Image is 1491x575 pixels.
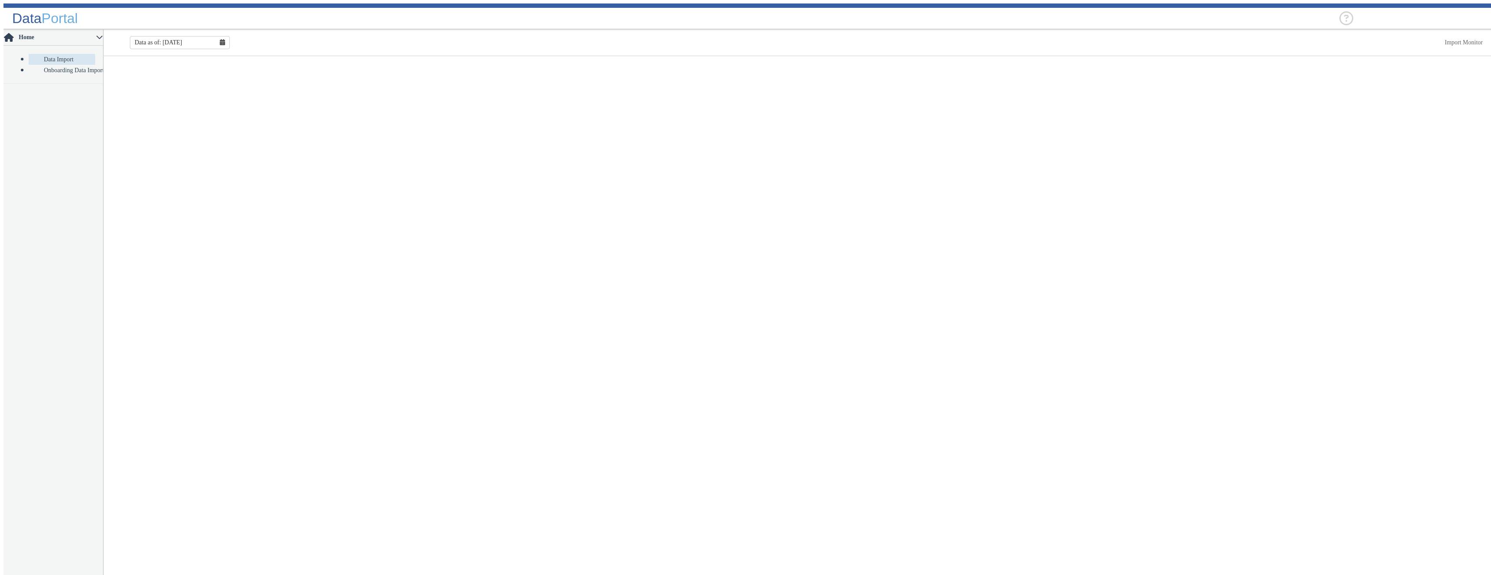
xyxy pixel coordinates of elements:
[3,46,103,84] p-accordion-content: Home
[29,65,95,76] a: Onboarding Data Import
[42,10,78,26] span: Portal
[1339,11,1353,25] div: Help
[18,34,96,41] span: Home
[1445,39,1483,46] a: This is available for Darling Employees only
[12,10,42,26] span: Data
[29,54,95,65] a: Data Import
[1353,14,1484,22] ng-select: null
[3,30,103,46] p-accordion-header: Home
[135,39,182,46] span: Data as of: [DATE]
